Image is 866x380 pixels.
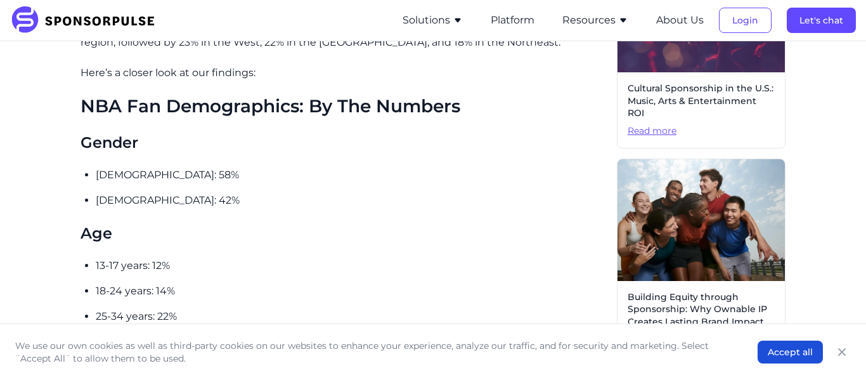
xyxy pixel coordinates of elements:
h3: Age [81,223,607,243]
button: Platform [491,13,534,28]
button: Accept all [758,341,823,364]
h3: Gender [81,133,607,152]
p: 13-17 years: 12% [96,258,607,273]
span: Cultural Sponsorship in the U.S.: Music, Arts & Entertainment ROI [628,82,775,120]
button: Login [719,8,772,33]
img: Photo by Leire Cavia, courtesy of Unsplash [617,159,785,281]
img: SponsorPulse [10,6,164,34]
button: About Us [656,13,704,28]
a: Let's chat [787,15,856,26]
p: Here’s a closer look at our findings: [81,65,607,81]
p: [DEMOGRAPHIC_DATA]: 42% [96,193,607,208]
span: Building Equity through Sponsorship: Why Ownable IP Creates Lasting Brand Impact [628,291,775,329]
h2: NBA Fan Demographics: By The Numbers [81,96,607,117]
a: Building Equity through Sponsorship: Why Ownable IP Creates Lasting Brand ImpactRead more [617,159,785,357]
span: Read more [628,125,775,138]
button: Resources [562,13,628,28]
a: About Us [656,15,704,26]
iframe: Chat Widget [803,319,866,380]
button: Solutions [403,13,463,28]
button: Let's chat [787,8,856,33]
p: We use our own cookies as well as third-party cookies on our websites to enhance your experience,... [15,339,732,365]
p: [DEMOGRAPHIC_DATA]: 58% [96,167,607,183]
p: 25-34 years: 22% [96,309,607,324]
p: 18-24 years: 14% [96,284,607,299]
a: Platform [491,15,534,26]
a: Login [719,15,772,26]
